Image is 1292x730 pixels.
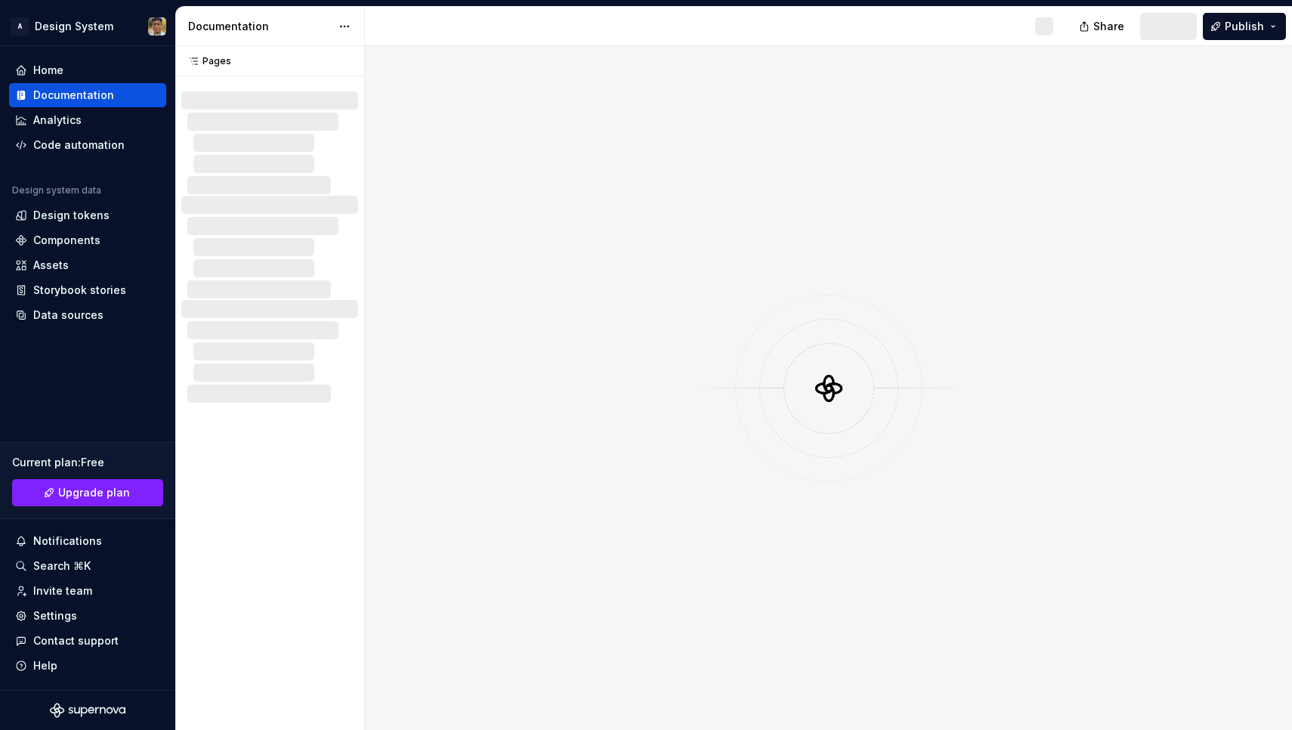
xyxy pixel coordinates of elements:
a: Components [9,228,166,252]
div: Design tokens [33,208,110,223]
div: Current plan : Free [12,455,163,470]
div: Code automation [33,138,125,153]
a: Settings [9,604,166,628]
button: Help [9,654,166,678]
div: Analytics [33,113,82,128]
div: Assets [33,258,69,273]
button: Publish [1203,13,1286,40]
a: Code automation [9,133,166,157]
div: Settings [33,608,77,623]
div: Design System [35,19,113,34]
div: Components [33,233,100,248]
button: Notifications [9,529,166,553]
a: Invite team [9,579,166,603]
a: Data sources [9,303,166,327]
a: Documentation [9,83,166,107]
button: Contact support [9,629,166,653]
a: Upgrade plan [12,479,163,506]
div: Design system data [12,184,101,196]
div: Documentation [188,19,331,34]
a: Storybook stories [9,278,166,302]
div: Storybook stories [33,283,126,298]
svg: Supernova Logo [50,703,125,718]
div: Pages [181,55,231,67]
a: Assets [9,253,166,277]
button: Search ⌘K [9,554,166,578]
div: Data sources [33,308,104,323]
span: Upgrade plan [58,485,130,500]
div: Invite team [33,583,92,599]
span: Publish [1225,19,1264,34]
div: Notifications [33,534,102,549]
img: Andy [148,17,166,36]
a: Home [9,58,166,82]
div: Documentation [33,88,114,103]
div: Help [33,658,57,673]
div: A [11,17,29,36]
a: Analytics [9,108,166,132]
div: Contact support [33,633,119,648]
button: Share [1071,13,1134,40]
div: Search ⌘K [33,558,91,574]
a: Design tokens [9,203,166,227]
button: ADesign SystemAndy [3,10,172,42]
div: Home [33,63,63,78]
span: Share [1093,19,1124,34]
